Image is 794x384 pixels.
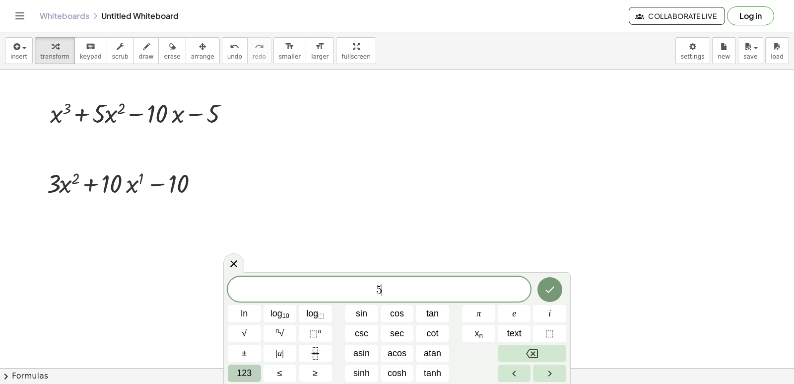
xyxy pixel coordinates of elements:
span: sin [356,307,367,320]
button: Sine [345,305,378,322]
sup: n [275,327,279,334]
button: transform [35,37,75,64]
span: x [474,327,483,340]
span: log [270,307,289,320]
span: arrange [191,53,214,60]
span: fullscreen [341,53,370,60]
sub: ⬚ [318,312,324,319]
button: Subscript [462,325,495,342]
button: Logarithm [264,305,297,322]
span: 5 [376,284,382,296]
button: load [765,37,789,64]
button: Cosecant [345,325,378,342]
span: undo [227,53,242,60]
span: scrub [112,53,129,60]
span: tan [426,307,439,320]
i: format_size [315,41,325,53]
span: erase [164,53,180,60]
span: ± [242,347,247,360]
button: Text [498,325,531,342]
button: Less than or equal [264,365,297,382]
button: arrange [186,37,220,64]
span: asin [353,347,370,360]
button: Cotangent [416,325,449,342]
button: Natural logarithm [228,305,261,322]
i: redo [255,41,264,53]
span: ln [241,307,248,320]
button: Greater than or equal [299,365,332,382]
span: settings [681,53,705,60]
button: Arcsine [345,345,378,362]
span: save [743,53,757,60]
span: | [276,348,278,358]
span: Collaborate Live [637,11,717,20]
span: draw [139,53,154,60]
span: ≤ [277,367,282,380]
span: insert [10,53,27,60]
button: e [498,305,531,322]
span: keypad [80,53,102,60]
button: Hyperbolic cosine [381,365,414,382]
button: Arctangent [416,345,449,362]
button: new [712,37,736,64]
span: tanh [424,367,441,380]
span: transform [40,53,69,60]
span: redo [253,53,266,60]
span: larger [311,53,329,60]
button: Logarithm with base [299,305,332,322]
button: format_sizelarger [306,37,334,64]
button: i [533,305,566,322]
span: | [282,348,284,358]
button: Square root [228,325,261,342]
button: Fraction [299,345,332,362]
span: load [771,53,784,60]
span: ≥ [313,367,318,380]
button: Absolute value [264,345,297,362]
button: Hyperbolic sine [345,365,378,382]
button: insert [5,37,33,64]
button: Hyperbolic tangent [416,365,449,382]
span: cosh [388,367,406,380]
span: a [276,347,284,360]
sub: n [479,332,483,339]
button: erase [158,37,186,64]
span: smaller [279,53,301,60]
a: Whiteboards [40,11,89,21]
button: Right arrow [533,365,566,382]
span: sec [390,327,404,340]
button: Done [537,277,562,302]
button: Placeholder [533,325,566,342]
i: format_size [285,41,294,53]
span: ⬚ [545,327,554,340]
button: Tangent [416,305,449,322]
span: cot [427,327,439,340]
button: Plus minus [228,345,261,362]
span: log [306,307,324,320]
button: Backspace [498,345,566,362]
button: π [462,305,495,322]
span: ⬚ [309,328,318,338]
button: draw [133,37,159,64]
span: √ [242,327,247,340]
button: Default keyboard [228,365,261,382]
button: Secant [381,325,414,342]
i: keyboard [86,41,95,53]
button: save [738,37,763,64]
i: undo [230,41,239,53]
span: csc [355,327,368,340]
button: undoundo [222,37,248,64]
span: sinh [353,367,370,380]
span: 123 [237,367,252,380]
button: fullscreen [336,37,376,64]
button: Superscript [299,325,332,342]
button: Left arrow [498,365,531,382]
span: atan [424,347,441,360]
button: keyboardkeypad [74,37,107,64]
button: settings [675,37,710,64]
button: scrub [107,37,134,64]
sub: 10 [282,312,289,319]
button: redoredo [247,37,271,64]
span: e [512,307,516,320]
span: cos [390,307,404,320]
